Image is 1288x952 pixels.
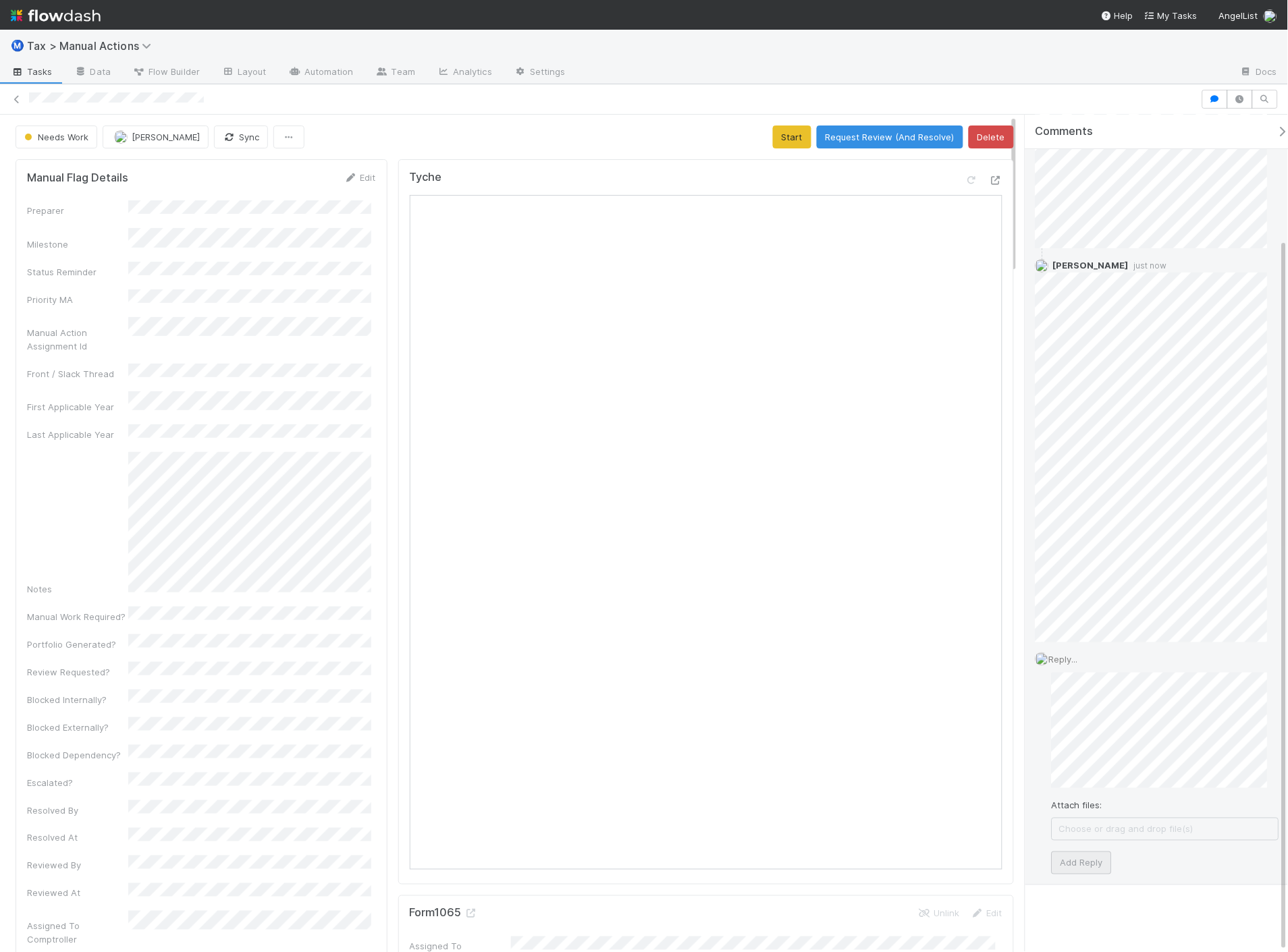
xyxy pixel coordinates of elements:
span: [PERSON_NAME] [1053,260,1129,271]
span: Tax > Manual Actions [27,39,158,53]
span: My Tasks [1144,10,1198,21]
a: Settings [503,62,576,84]
a: Docs [1229,62,1288,84]
img: avatar_55a2f090-1307-4765-93b4-f04da16234ba.png [1036,652,1049,666]
div: Notes [27,582,128,596]
div: Resolved By [27,804,128,817]
span: Tasks [11,65,53,78]
label: Attach files: [1052,799,1102,812]
a: Layout [211,62,277,84]
span: just now [1129,260,1167,271]
img: avatar_e41e7ae5-e7d9-4d8d-9f56-31b0d7a2f4fd.png [114,130,128,144]
h5: Tyche [410,171,442,184]
div: Escalated? [27,776,128,789]
div: Assigned To Comptroller [27,920,128,947]
a: Edit [344,172,376,183]
button: Sync [214,125,268,148]
div: Front / Slack Thread [27,367,128,381]
a: Flow Builder [122,62,211,84]
a: Edit [971,908,1002,919]
div: Status Reminder [27,265,128,279]
h5: Manual Flag Details [27,171,128,185]
button: Start [773,125,811,148]
button: [PERSON_NAME] [103,125,209,148]
a: Unlink [918,908,960,919]
a: Automation [277,62,365,84]
div: Blocked Externally? [27,721,128,734]
button: Add Reply [1052,851,1112,874]
div: Resolved At [27,831,128,845]
span: Ⓜ️ [11,40,24,51]
span: AngelList [1219,10,1258,21]
img: avatar_55a2f090-1307-4765-93b4-f04da16234ba.png [1036,259,1049,273]
div: First Applicable Year [27,400,128,414]
a: My Tasks [1144,9,1198,22]
img: logo-inverted-e16ddd16eac7371096b0.svg [11,4,101,27]
div: Manual Work Required? [27,610,128,623]
div: Blocked Dependency? [27,748,128,762]
div: Reviewed At [27,887,128,900]
div: Help [1101,9,1133,22]
img: avatar_55a2f090-1307-4765-93b4-f04da16234ba.png [1264,9,1277,23]
a: Data [63,62,122,84]
div: Milestone [27,237,128,251]
h5: Form1065 [410,907,478,920]
span: Comments [1036,125,1094,138]
div: Blocked Internally? [27,693,128,706]
button: Delete [969,125,1014,148]
div: Preparer [27,204,128,217]
div: Reviewed By [27,859,128,872]
span: Choose or drag and drop file(s) [1052,818,1279,840]
span: [PERSON_NAME] [132,132,200,142]
div: Portfolio Generated? [27,638,128,651]
span: Flow Builder [132,65,200,78]
a: Team [365,62,426,84]
div: Review Requested? [27,665,128,679]
div: Priority MA [27,293,128,306]
button: Request Review (And Resolve) [817,125,963,148]
span: Reply... [1049,654,1078,665]
a: Analytics [426,62,503,84]
div: Last Applicable Year [27,428,128,441]
div: Manual Action Assignment Id [27,326,128,353]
